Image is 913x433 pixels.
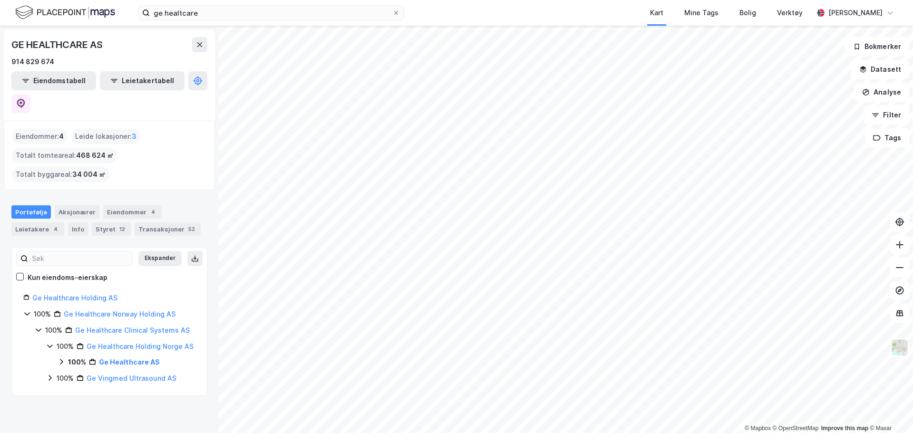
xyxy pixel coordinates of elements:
[828,7,883,19] div: [PERSON_NAME]
[11,205,51,219] div: Portefølje
[55,205,99,219] div: Aksjonærer
[87,342,194,350] a: Ge Healthcare Holding Norge AS
[891,338,909,356] img: Z
[684,7,719,19] div: Mine Tags
[57,341,74,352] div: 100%
[32,294,117,302] a: Ge Healthcare Holding AS
[132,131,136,142] span: 3
[821,425,868,432] a: Improve this map
[75,326,190,334] a: Ge Healthcare Clinical Systems AS
[117,224,127,234] div: 12
[34,308,51,320] div: 100%
[11,71,96,90] button: Eiendomstabell
[87,374,176,382] a: Ge Vingmed Ultrasound AS
[135,222,201,236] div: Transaksjoner
[865,128,909,147] button: Tags
[12,129,68,144] div: Eiendommer :
[150,6,392,20] input: Søk på adresse, matrikkel, gårdeiere, leietakere eller personer
[71,129,140,144] div: Leide lokasjoner :
[138,251,182,266] button: Ekspander
[59,131,64,142] span: 4
[865,387,913,433] iframe: Chat Widget
[28,251,132,266] input: Søk
[864,106,909,125] button: Filter
[45,325,62,336] div: 100%
[68,222,88,236] div: Info
[103,205,162,219] div: Eiendommer
[68,356,86,368] div: 100%
[851,60,909,79] button: Datasett
[51,224,60,234] div: 4
[739,7,756,19] div: Bolig
[845,37,909,56] button: Bokmerker
[12,167,109,182] div: Totalt byggareal :
[11,222,64,236] div: Leietakere
[854,83,909,102] button: Analyse
[773,425,819,432] a: OpenStreetMap
[186,224,197,234] div: 52
[777,7,803,19] div: Verktøy
[28,272,107,283] div: Kun eiendoms-eierskap
[57,373,74,384] div: 100%
[100,71,185,90] button: Leietakertabell
[11,56,54,67] div: 914 829 674
[15,4,115,21] img: logo.f888ab2527a4732fd821a326f86c7f29.svg
[76,150,114,161] span: 468 624 ㎡
[99,358,160,366] a: Ge Healthcare AS
[745,425,771,432] a: Mapbox
[12,148,117,163] div: Totalt tomteareal :
[650,7,663,19] div: Kart
[148,207,158,217] div: 4
[92,222,131,236] div: Styret
[72,169,106,180] span: 34 004 ㎡
[11,37,105,52] div: GE HEALTHCARE AS
[64,310,175,318] a: Ge Healthcare Norway Holding AS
